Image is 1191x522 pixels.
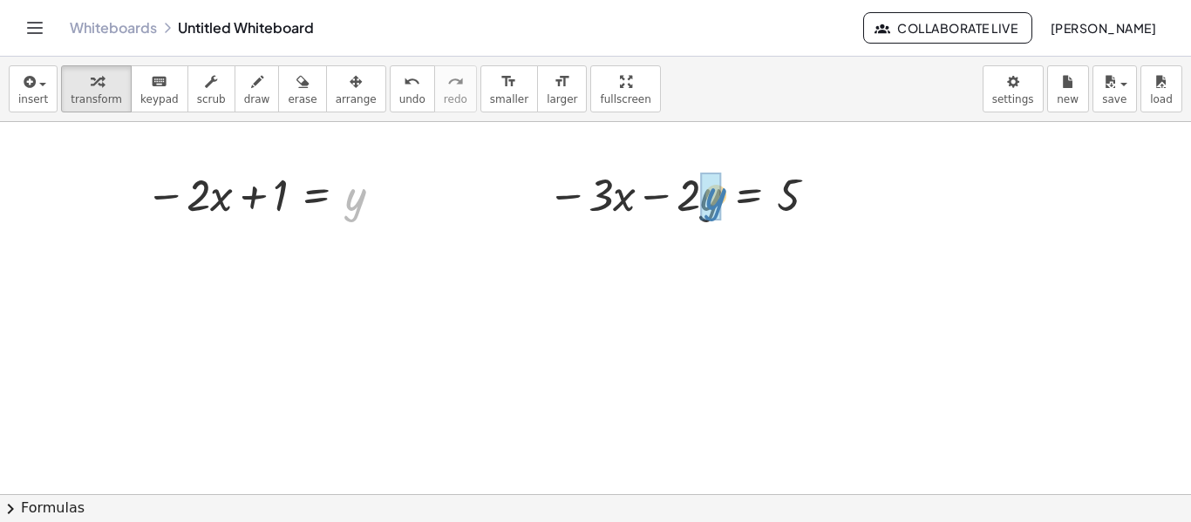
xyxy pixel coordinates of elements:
[444,93,467,105] span: redo
[288,93,316,105] span: erase
[1150,93,1173,105] span: load
[500,71,517,92] i: format_size
[9,65,58,112] button: insert
[554,71,570,92] i: format_size
[1140,65,1182,112] button: load
[18,93,48,105] span: insert
[863,12,1032,44] button: Collaborate Live
[71,93,122,105] span: transform
[480,65,538,112] button: format_sizesmaller
[992,93,1034,105] span: settings
[278,65,326,112] button: erase
[404,71,420,92] i: undo
[399,93,425,105] span: undo
[326,65,386,112] button: arrange
[151,71,167,92] i: keyboard
[1050,20,1156,36] span: [PERSON_NAME]
[21,14,49,42] button: Toggle navigation
[336,93,377,105] span: arrange
[1047,65,1089,112] button: new
[434,65,477,112] button: redoredo
[1092,65,1137,112] button: save
[447,71,464,92] i: redo
[547,93,577,105] span: larger
[140,93,179,105] span: keypad
[1036,12,1170,44] button: [PERSON_NAME]
[131,65,188,112] button: keyboardkeypad
[537,65,587,112] button: format_sizelarger
[983,65,1044,112] button: settings
[187,65,235,112] button: scrub
[600,93,650,105] span: fullscreen
[244,93,270,105] span: draw
[235,65,280,112] button: draw
[390,65,435,112] button: undoundo
[590,65,660,112] button: fullscreen
[61,65,132,112] button: transform
[1102,93,1126,105] span: save
[878,20,1017,36] span: Collaborate Live
[490,93,528,105] span: smaller
[70,19,157,37] a: Whiteboards
[197,93,226,105] span: scrub
[1057,93,1079,105] span: new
